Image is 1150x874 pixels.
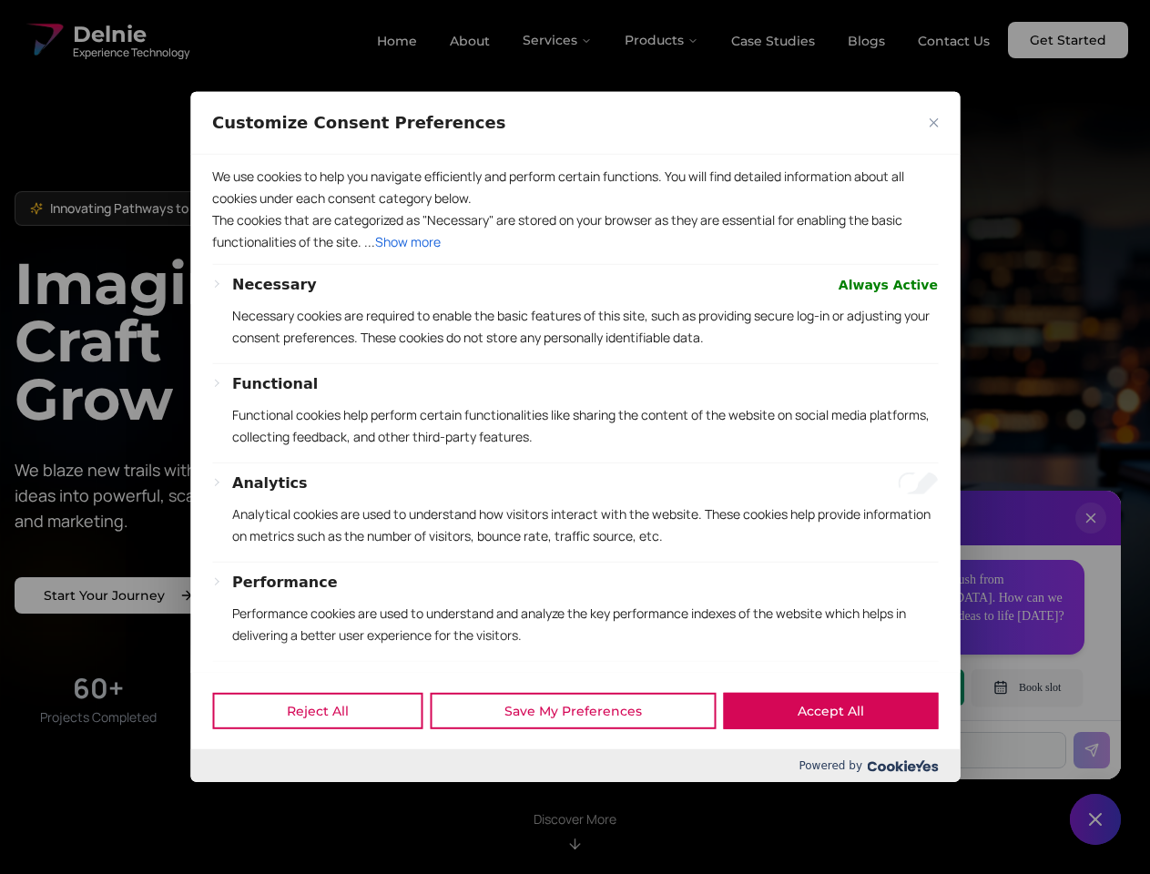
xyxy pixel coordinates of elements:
[929,118,938,127] img: Close
[212,693,422,729] button: Reject All
[212,209,938,253] p: The cookies that are categorized as "Necessary" are stored on your browser as they are essential ...
[430,693,716,729] button: Save My Preferences
[232,305,938,349] p: Necessary cookies are required to enable the basic features of this site, such as providing secur...
[723,693,938,729] button: Accept All
[839,274,938,296] span: Always Active
[867,760,938,772] img: Cookieyes logo
[232,274,317,296] button: Necessary
[232,503,938,547] p: Analytical cookies are used to understand how visitors interact with the website. These cookies h...
[898,473,938,494] input: Enable Analytics
[232,603,938,646] p: Performance cookies are used to understand and analyze the key performance indexes of the website...
[212,166,938,209] p: We use cookies to help you navigate efficiently and perform certain functions. You will find deta...
[232,404,938,448] p: Functional cookies help perform certain functionalities like sharing the content of the website o...
[190,749,960,782] div: Powered by
[212,112,505,134] span: Customize Consent Preferences
[232,572,338,594] button: Performance
[232,473,308,494] button: Analytics
[232,373,318,395] button: Functional
[375,231,441,253] button: Show more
